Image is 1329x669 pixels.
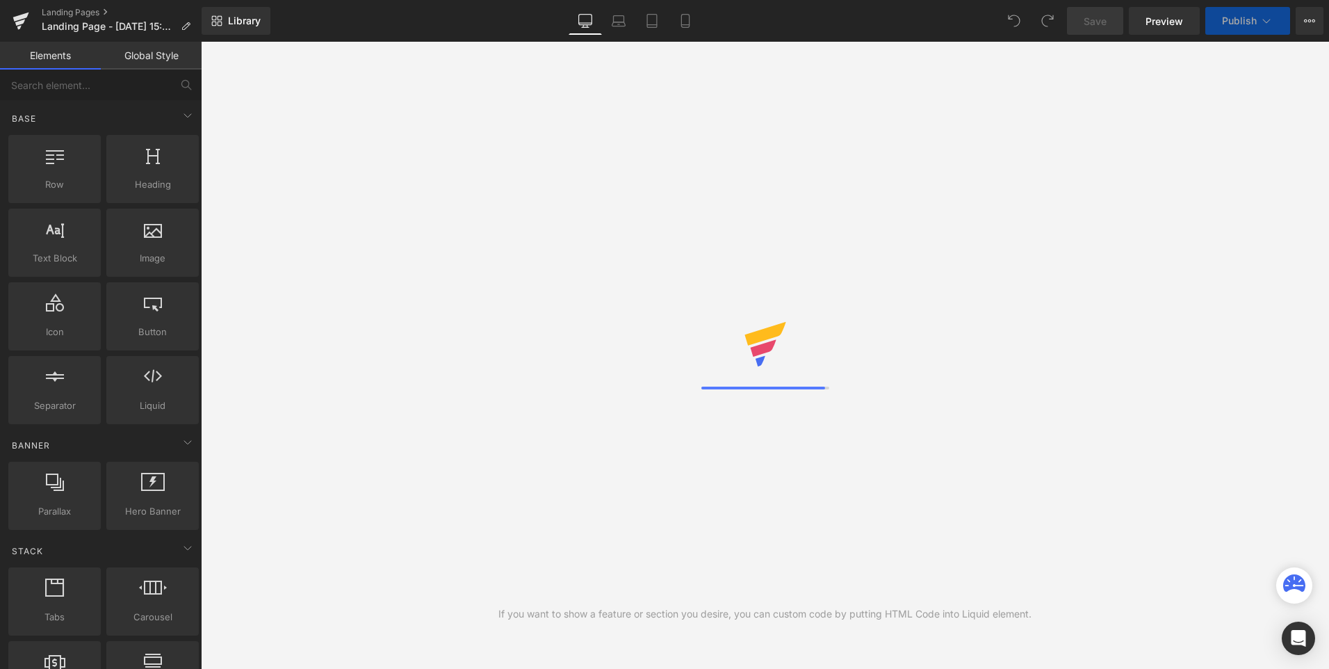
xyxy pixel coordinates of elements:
div: If you want to show a feature or section you desire, you can custom code by putting HTML Code int... [498,606,1032,622]
span: Save [1084,14,1107,29]
div: Open Intercom Messenger [1282,622,1315,655]
span: Row [13,177,97,192]
a: New Library [202,7,270,35]
button: Publish [1205,7,1290,35]
button: More [1296,7,1323,35]
span: Liquid [111,398,195,413]
span: Tabs [13,610,97,624]
span: Parallax [13,504,97,519]
a: Global Style [101,42,202,70]
span: Carousel [111,610,195,624]
span: Image [111,251,195,266]
button: Undo [1000,7,1028,35]
a: Tablet [635,7,669,35]
button: Redo [1034,7,1061,35]
a: Preview [1129,7,1200,35]
a: Landing Pages [42,7,202,18]
span: Hero Banner [111,504,195,519]
span: Preview [1145,14,1183,29]
a: Desktop [569,7,602,35]
span: Heading [111,177,195,192]
span: Library [228,15,261,27]
span: Separator [13,398,97,413]
span: Banner [10,439,51,452]
span: Base [10,112,38,125]
span: Icon [13,325,97,339]
a: Mobile [669,7,702,35]
span: Publish [1222,15,1257,26]
span: Landing Page - [DATE] 15:23:57 [42,21,175,32]
a: Laptop [602,7,635,35]
span: Stack [10,545,44,558]
span: Text Block [13,251,97,266]
span: Button [111,325,195,339]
